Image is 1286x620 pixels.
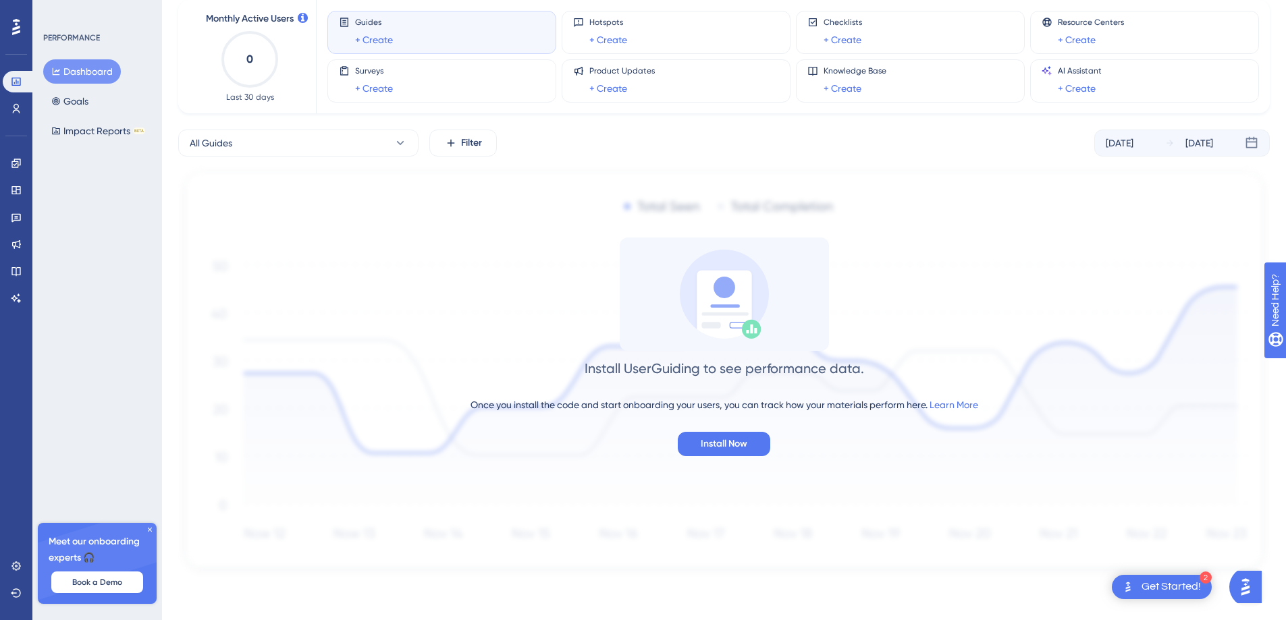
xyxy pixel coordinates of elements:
a: + Create [589,32,627,48]
img: launcher-image-alternative-text [1120,579,1136,595]
span: AI Assistant [1058,65,1102,76]
span: Filter [461,135,482,151]
div: Open Get Started! checklist, remaining modules: 2 [1112,575,1212,599]
a: + Create [824,80,861,96]
button: Install Now [678,432,770,456]
div: Install UserGuiding to see performance data. [585,359,864,378]
span: Need Help? [32,3,84,20]
button: All Guides [178,130,419,157]
div: [DATE] [1185,135,1213,151]
img: 1ec67ef948eb2d50f6bf237e9abc4f97.svg [178,167,1270,577]
span: Install Now [701,436,747,452]
span: Meet our onboarding experts 🎧 [49,534,146,566]
a: + Create [1058,80,1096,96]
span: Checklists [824,17,862,28]
div: BETA [133,128,145,134]
button: Impact ReportsBETA [43,119,153,143]
div: Once you install the code and start onboarding your users, you can track how your materials perfo... [471,397,978,413]
div: [DATE] [1106,135,1133,151]
span: Book a Demo [72,577,122,588]
span: Last 30 days [226,92,274,103]
span: All Guides [190,135,232,151]
span: Hotspots [589,17,627,28]
span: Surveys [355,65,393,76]
text: 0 [246,53,253,65]
button: Dashboard [43,59,121,84]
span: Guides [355,17,393,28]
button: Book a Demo [51,571,143,593]
a: + Create [355,80,393,96]
div: Get Started! [1142,580,1201,594]
span: Knowledge Base [824,65,886,76]
a: Learn More [930,399,978,410]
a: + Create [1058,32,1096,48]
div: 2 [1200,571,1212,584]
a: + Create [355,32,393,48]
span: Resource Centers [1058,17,1124,28]
div: PERFORMANCE [43,32,100,43]
button: Filter [429,130,497,157]
a: + Create [589,80,627,96]
a: + Create [824,32,861,48]
button: Goals [43,89,97,113]
iframe: UserGuiding AI Assistant Launcher [1229,567,1270,607]
span: Product Updates [589,65,655,76]
span: Monthly Active Users [206,11,294,27]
